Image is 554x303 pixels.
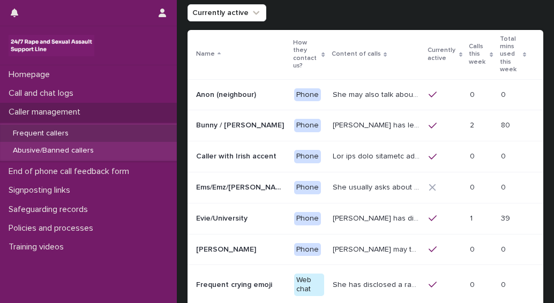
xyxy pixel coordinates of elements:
[4,242,72,252] p: Training videos
[428,44,456,64] p: Currently active
[294,243,321,256] div: Phone
[188,4,266,21] button: Currently active
[188,79,543,110] tr: Anon (neighbour)Anon (neighbour) PhoneShe may also talk about [MEDICAL_DATA] and about currently ...
[333,181,422,192] p: She usually asks about call notes and what the content will be at the start of the call. When she...
[470,212,475,223] p: 1
[470,181,477,192] p: 0
[4,204,96,215] p: Safeguarding records
[188,141,543,172] tr: Caller with Irish accentCaller with Irish accent PhoneLor ips dolo sitametc adip eli se do ei tem...
[4,70,58,80] p: Homepage
[4,185,79,195] p: Signposting links
[501,278,508,290] p: 0
[501,243,508,254] p: 0
[294,150,321,163] div: Phone
[500,33,520,76] p: Total mins used this week
[333,150,422,161] p: She may also describe that she is in an abusive relationship. She has described being owned by th...
[501,119,512,130] p: 80
[501,88,508,100] p: 0
[196,212,250,223] p: Evie/University
[501,212,512,223] p: 39
[4,129,77,138] p: Frequent callers
[470,119,476,130] p: 2
[294,274,324,296] div: Web chat
[196,181,288,192] p: Ems/Emz/[PERSON_NAME]
[188,234,543,265] tr: [PERSON_NAME][PERSON_NAME] Phone[PERSON_NAME] may talk about other matters including her care, an...
[293,37,319,72] p: How they contact us?
[470,278,477,290] p: 0
[294,119,321,132] div: Phone
[470,243,477,254] p: 0
[196,243,258,254] p: [PERSON_NAME]
[332,48,381,60] p: Content of calls
[4,107,89,117] p: Caller management
[469,41,487,68] p: Calls this week
[333,278,422,290] p: She has disclosed a range of experiences of ongoing and past sexual violence, including being rap...
[196,278,274,290] p: Frequent crying emoji
[196,48,215,60] p: Name
[470,88,477,100] p: 0
[294,88,321,102] div: Phone
[188,172,543,203] tr: Ems/Emz/[PERSON_NAME]Ems/Emz/[PERSON_NAME] PhoneShe usually asks about call notes and what the co...
[4,146,102,155] p: Abusive/Banned callers
[333,88,422,100] p: She may also talk about child sexual abuse and about currently being physically disabled. She has...
[4,223,102,233] p: Policies and processes
[333,119,422,130] p: Bunny has let us know that she is in her 50s, and lives in Devon. She has talked through experien...
[4,88,82,99] p: Call and chat logs
[333,243,422,254] p: Frances may talk about other matters including her care, and her unhappiness with the care she re...
[333,212,422,223] p: Evie has disclosed sexual and emotional abuse from a female friend at university which has been h...
[4,166,138,177] p: End of phone call feedback form
[294,212,321,225] div: Phone
[501,150,508,161] p: 0
[196,119,286,130] p: Bunny / Jacqueline
[196,88,258,100] p: Anon (neighbour)
[196,150,279,161] p: Caller with Irish accent
[470,150,477,161] p: 0
[188,203,543,234] tr: Evie/UniversityEvie/University Phone[PERSON_NAME] has disclosed sexual and emotional abuse from a...
[9,35,94,56] img: rhQMoQhaT3yELyF149Cw
[501,181,508,192] p: 0
[294,181,321,194] div: Phone
[188,110,543,141] tr: Bunny / [PERSON_NAME]Bunny / [PERSON_NAME] Phone[PERSON_NAME] has let us know that she is in her ...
